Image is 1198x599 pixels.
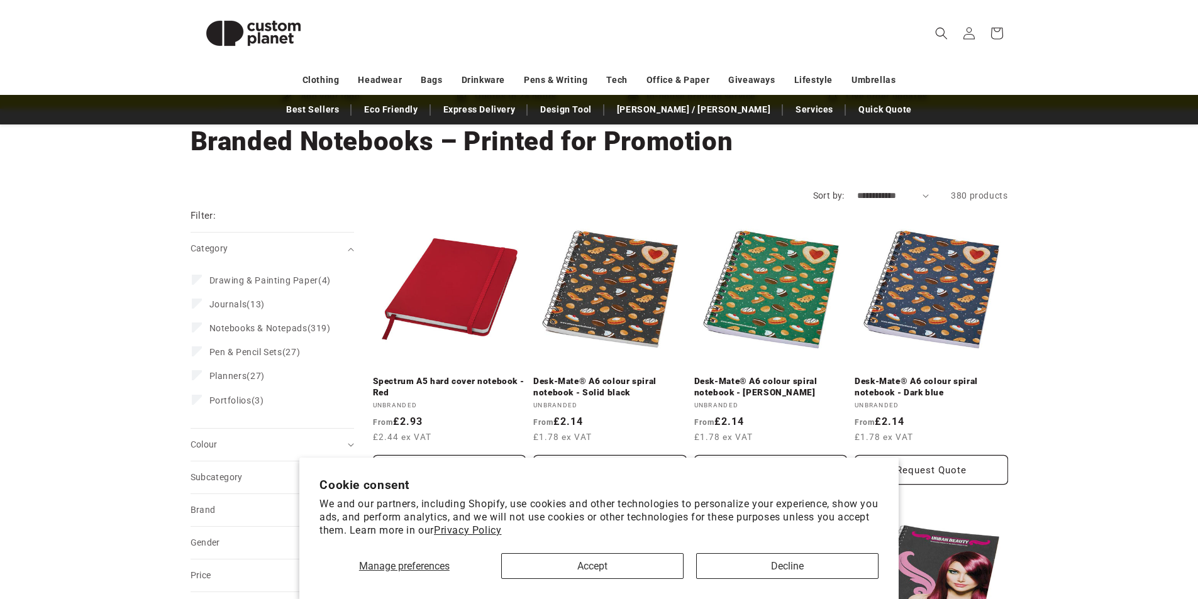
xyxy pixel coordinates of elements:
[646,69,709,91] a: Office & Paper
[358,69,402,91] a: Headwear
[852,99,918,121] a: Quick Quote
[694,376,848,398] a: Desk-Mate® A6 colour spiral notebook - [PERSON_NAME]
[191,461,354,493] summary: Subcategory (0 selected)
[191,243,228,253] span: Category
[209,275,331,286] span: (4)
[209,299,247,309] span: Journals
[191,505,216,515] span: Brand
[855,376,1008,398] a: Desk-Mate® A6 colour spiral notebook - Dark blue
[191,494,354,526] summary: Brand (0 selected)
[951,190,1007,201] span: 380 products
[319,553,489,579] button: Manage preferences
[434,524,501,536] a: Privacy Policy
[988,463,1198,599] iframe: Chat Widget
[191,472,243,482] span: Subcategory
[209,299,265,310] span: (13)
[358,99,424,121] a: Eco Friendly
[462,69,505,91] a: Drinkware
[191,527,354,559] summary: Gender (0 selected)
[851,69,896,91] a: Umbrellas
[191,570,211,580] span: Price
[209,322,331,334] span: (319)
[209,395,264,406] span: (3)
[728,69,775,91] a: Giveaways
[191,124,1008,158] h1: Branded Notebooks – Printed for Promotion
[928,19,955,47] summary: Search
[209,323,308,333] span: Notebooks & Notepads
[611,99,777,121] a: [PERSON_NAME] / [PERSON_NAME]
[437,99,522,121] a: Express Delivery
[209,275,318,285] span: Drawing & Painting Paper
[789,99,840,121] a: Services
[191,233,354,265] summary: Category (0 selected)
[191,209,216,223] h2: Filter:
[209,395,252,405] span: Portfolios
[813,190,845,201] label: Sort by:
[191,537,220,547] span: Gender
[524,69,587,91] a: Pens & Writing
[209,371,247,381] span: Planners
[794,69,833,91] a: Lifestyle
[373,455,526,485] button: Request Quote
[421,69,442,91] a: Bags
[191,429,354,461] summary: Colour (0 selected)
[606,69,627,91] a: Tech
[855,455,1008,485] button: Request Quote
[533,455,687,485] button: Request Quote
[209,347,282,357] span: Pen & Pencil Sets
[501,553,684,579] button: Accept
[373,376,526,398] a: Spectrum A5 hard cover notebook - Red
[302,69,340,91] a: Clothing
[319,498,879,537] p: We and our partners, including Shopify, use cookies and other technologies to personalize your ex...
[319,478,879,492] h2: Cookie consent
[191,439,218,449] span: Colour
[359,560,450,572] span: Manage preferences
[191,5,316,62] img: Custom Planet
[988,463,1198,599] div: Widget de chat
[694,455,848,485] button: Request Quote
[209,370,265,382] span: (27)
[191,559,354,591] summary: Price
[534,99,598,121] a: Design Tool
[209,346,301,358] span: (27)
[696,553,879,579] button: Decline
[533,376,687,398] a: Desk-Mate® A6 colour spiral notebook - Solid black
[280,99,345,121] a: Best Sellers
